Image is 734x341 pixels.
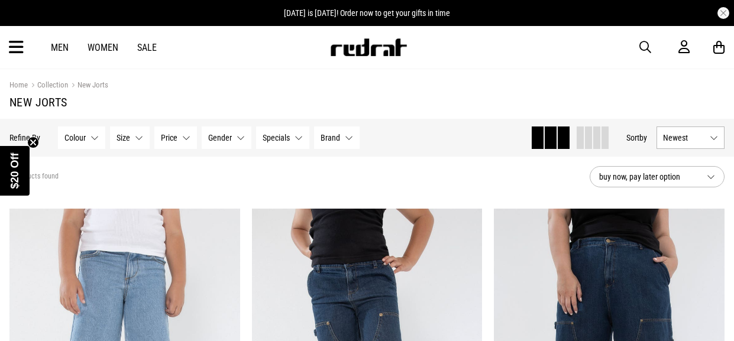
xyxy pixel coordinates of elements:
a: Women [88,42,118,53]
span: Specials [263,133,290,142]
span: Colour [64,133,86,142]
span: buy now, pay later option [599,170,697,184]
button: Size [110,126,150,149]
a: New Jorts [68,80,108,92]
span: 7 products found [9,172,59,181]
p: Refine By [9,133,40,142]
span: Newest [663,133,705,142]
button: Close teaser [27,137,39,148]
button: Gender [202,126,251,149]
button: Brand [314,126,360,149]
a: Home [9,80,28,89]
span: Price [161,133,177,142]
span: $20 Off [9,152,21,189]
span: Size [117,133,130,142]
button: Colour [58,126,105,149]
button: Sortby [626,131,647,145]
a: Sale [137,42,157,53]
button: Price [154,126,197,149]
button: Specials [256,126,309,149]
a: Men [51,42,69,53]
span: [DATE] is [DATE]! Order now to get your gifts in time [284,8,450,18]
button: Newest [657,126,725,149]
h1: New Jorts [9,95,725,109]
a: Collection [28,80,68,92]
span: Brand [321,133,340,142]
img: Redrat logo [329,38,408,56]
span: Gender [208,133,232,142]
button: buy now, pay later option [590,166,725,187]
span: by [639,133,647,142]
